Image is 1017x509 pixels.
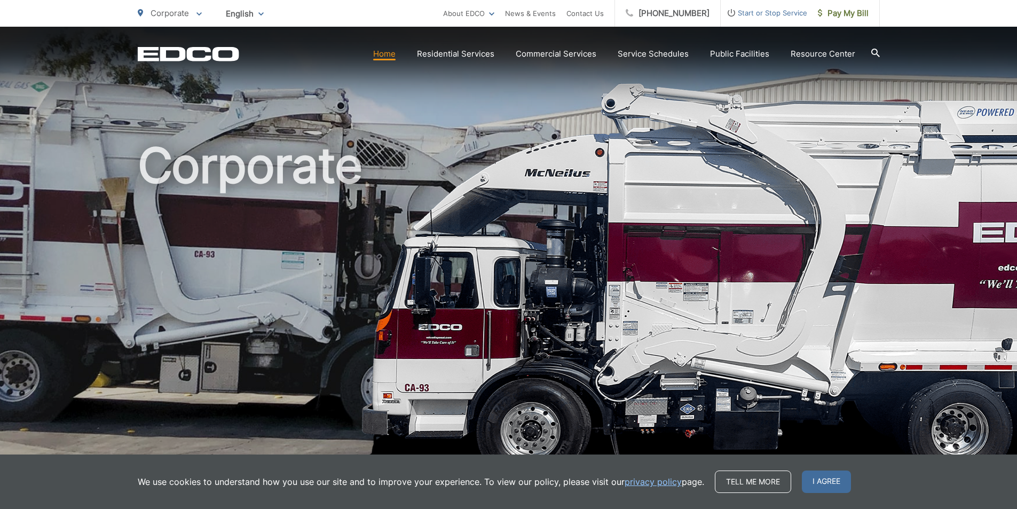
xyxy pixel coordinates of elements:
[566,7,604,20] a: Contact Us
[138,475,704,488] p: We use cookies to understand how you use our site and to improve your experience. To view our pol...
[618,48,689,60] a: Service Schedules
[710,48,769,60] a: Public Facilities
[138,139,880,477] h1: Corporate
[138,46,239,61] a: EDCD logo. Return to the homepage.
[151,8,189,18] span: Corporate
[505,7,556,20] a: News & Events
[802,471,851,493] span: I agree
[791,48,855,60] a: Resource Center
[516,48,596,60] a: Commercial Services
[373,48,396,60] a: Home
[715,471,791,493] a: Tell me more
[417,48,494,60] a: Residential Services
[818,7,869,20] span: Pay My Bill
[443,7,494,20] a: About EDCO
[218,4,272,23] span: English
[625,475,682,488] a: privacy policy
